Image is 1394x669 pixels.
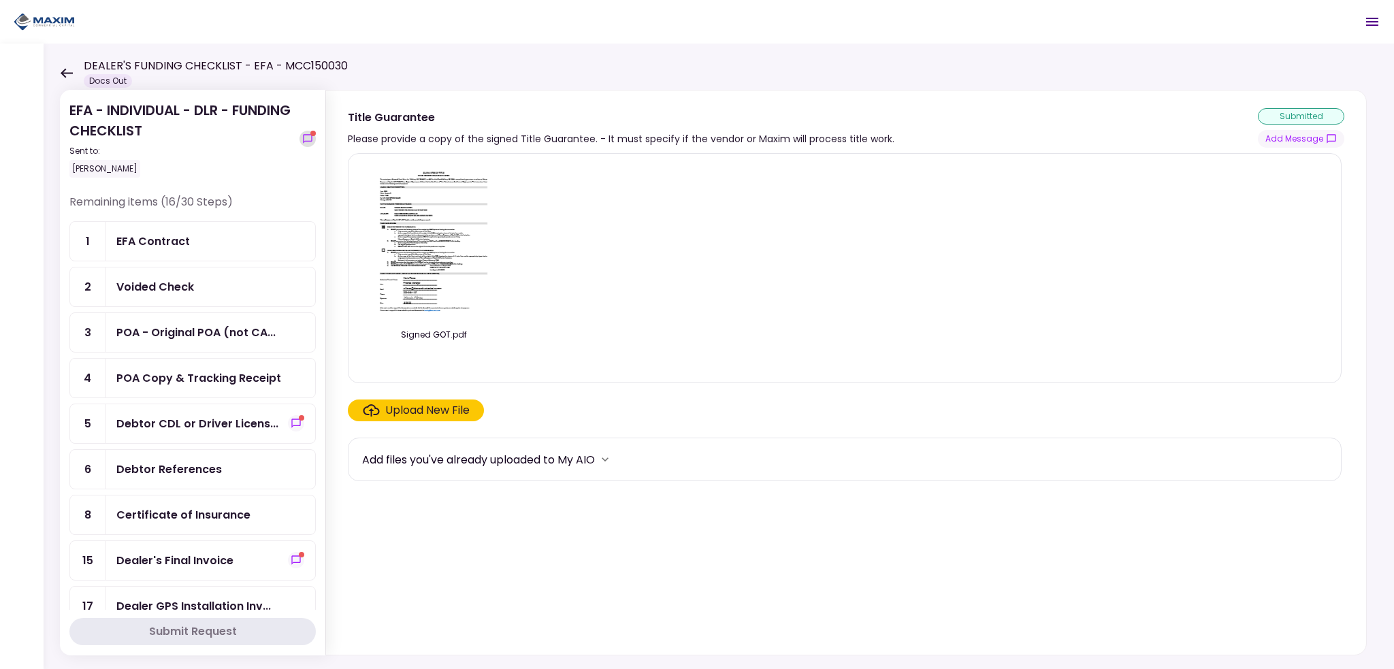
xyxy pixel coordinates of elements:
div: Voided Check [116,278,194,295]
div: Debtor CDL or Driver License [116,415,278,432]
div: Dealer GPS Installation Invoice [116,598,271,615]
a: 5Debtor CDL or Driver Licenseshow-messages [69,404,316,444]
div: Title Guarantee [348,109,894,126]
div: 15 [70,541,106,580]
span: Click here to upload the required document [348,399,484,421]
div: Add files you've already uploaded to My AIO [362,451,595,468]
div: EFA Contract [116,233,190,250]
button: Submit Request [69,618,316,645]
a: 1EFA Contract [69,221,316,261]
a: 3POA - Original POA (not CA or GA) [69,312,316,353]
div: [PERSON_NAME] [69,160,140,178]
div: 1 [70,222,106,261]
button: show-messages [1258,130,1344,148]
a: 8Certificate of Insurance [69,495,316,535]
div: Dealer's Final Invoice [116,552,233,569]
div: Signed GOT.pdf [362,329,505,341]
div: Certificate of Insurance [116,506,250,523]
div: POA Copy & Tracking Receipt [116,370,281,387]
div: Upload New File [385,402,470,419]
div: POA - Original POA (not CA or GA) [116,324,276,341]
div: Remaining items (16/30 Steps) [69,194,316,221]
button: show-messages [299,131,316,147]
div: 4 [70,359,106,397]
div: 17 [70,587,106,625]
div: Title GuaranteePlease provide a copy of the signed Title Guarantee. - It must specify if the vend... [325,90,1367,655]
div: Debtor References [116,461,222,478]
button: more [595,449,615,470]
div: 6 [70,450,106,489]
div: 2 [70,267,106,306]
a: 6Debtor References [69,449,316,489]
a: 15Dealer's Final Invoiceshow-messages [69,540,316,581]
button: show-messages [288,415,304,431]
div: Please provide a copy of the signed Title Guarantee. - It must specify if the vendor or Maxim wil... [348,131,894,147]
div: Submit Request [149,623,237,640]
div: 8 [70,495,106,534]
button: show-messages [288,552,304,568]
div: Sent to: [69,145,294,157]
a: 4POA Copy & Tracking Receipt [69,358,316,398]
a: 2Voided Check [69,267,316,307]
img: Partner icon [14,12,75,32]
div: 3 [70,313,106,352]
div: EFA - INDIVIDUAL - DLR - FUNDING CHECKLIST [69,100,294,178]
div: submitted [1258,108,1344,125]
a: 17Dealer GPS Installation Invoice [69,586,316,626]
button: Open menu [1356,5,1389,38]
div: Docs Out [84,74,132,88]
h1: DEALER'S FUNDING CHECKLIST - EFA - MCC150030 [84,58,348,74]
div: 5 [70,404,106,443]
